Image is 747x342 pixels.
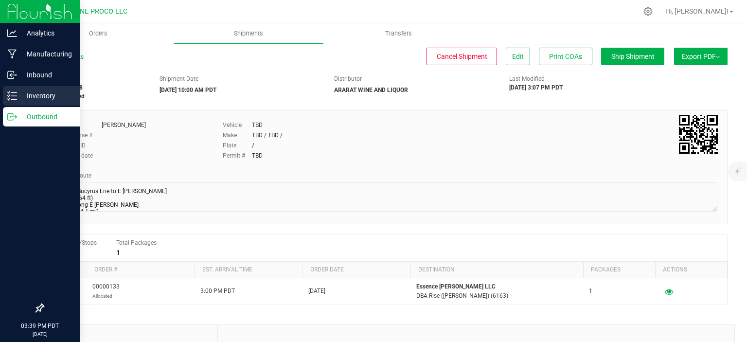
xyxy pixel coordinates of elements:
[223,141,252,150] label: Plate
[43,74,145,83] span: Shipment #
[10,264,39,293] iframe: Resource center
[583,262,655,278] th: Packages
[92,282,120,301] span: 00000133
[611,53,655,60] span: Ship Shipment
[509,84,563,91] strong: [DATE] 3:07 PM PDT
[7,91,17,101] inline-svg: Inventory
[92,291,120,301] p: Allocated
[682,53,720,60] span: Export PDF
[679,115,718,154] qrcode: 20250826-018
[372,29,425,38] span: Transfers
[642,7,654,16] div: Manage settings
[4,322,75,330] p: 03:39 PM PDT
[427,48,497,65] button: Cancel Shipment
[549,53,582,60] span: Print COAs
[160,87,216,93] strong: [DATE] 10:00 AM PDT
[506,48,530,65] button: Edit
[223,121,252,129] label: Vehicle
[76,29,121,38] span: Orders
[601,48,664,65] button: Ship Shipment
[334,74,362,83] label: Distributor
[23,23,174,44] a: Orders
[252,141,254,150] div: /
[539,48,592,65] button: Print COAs
[252,151,263,160] div: TBD
[437,53,487,60] span: Cancel Shipment
[116,239,157,246] span: Total Packages
[334,87,408,93] strong: ARARAT WINE AND LIQUOR
[416,282,577,291] p: Essence [PERSON_NAME] LLC
[17,27,75,39] p: Analytics
[7,112,17,122] inline-svg: Outbound
[7,49,17,59] inline-svg: Manufacturing
[223,151,252,160] label: Permit #
[71,7,127,16] span: DUNE PROCO LLC
[410,262,583,278] th: Destination
[589,287,592,296] span: 1
[116,249,120,256] strong: 1
[674,48,728,65] button: Export PDF
[17,90,75,102] p: Inventory
[252,121,263,129] div: TBD
[17,111,75,123] p: Outbound
[302,262,410,278] th: Order date
[509,74,545,83] label: Last Modified
[174,23,324,44] a: Shipments
[416,291,577,301] p: DBA Rise ([PERSON_NAME]) (6163)
[308,287,325,296] span: [DATE]
[7,28,17,38] inline-svg: Analytics
[323,23,474,44] a: Transfers
[160,74,198,83] label: Shipment Date
[223,131,252,140] label: Make
[87,262,195,278] th: Order #
[4,330,75,338] p: [DATE]
[679,115,718,154] img: Scan me!
[17,48,75,60] p: Manufacturing
[200,287,235,296] span: 3:00 PM PDT
[7,70,17,80] inline-svg: Inbound
[512,53,524,60] span: Edit
[655,262,727,278] th: Actions
[17,69,75,81] p: Inbound
[665,7,729,15] span: Hi, [PERSON_NAME]!
[221,29,276,38] span: Shipments
[252,131,283,140] div: TBD / TBD /
[102,121,146,129] div: [PERSON_NAME]
[195,262,302,278] th: Est. arrival time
